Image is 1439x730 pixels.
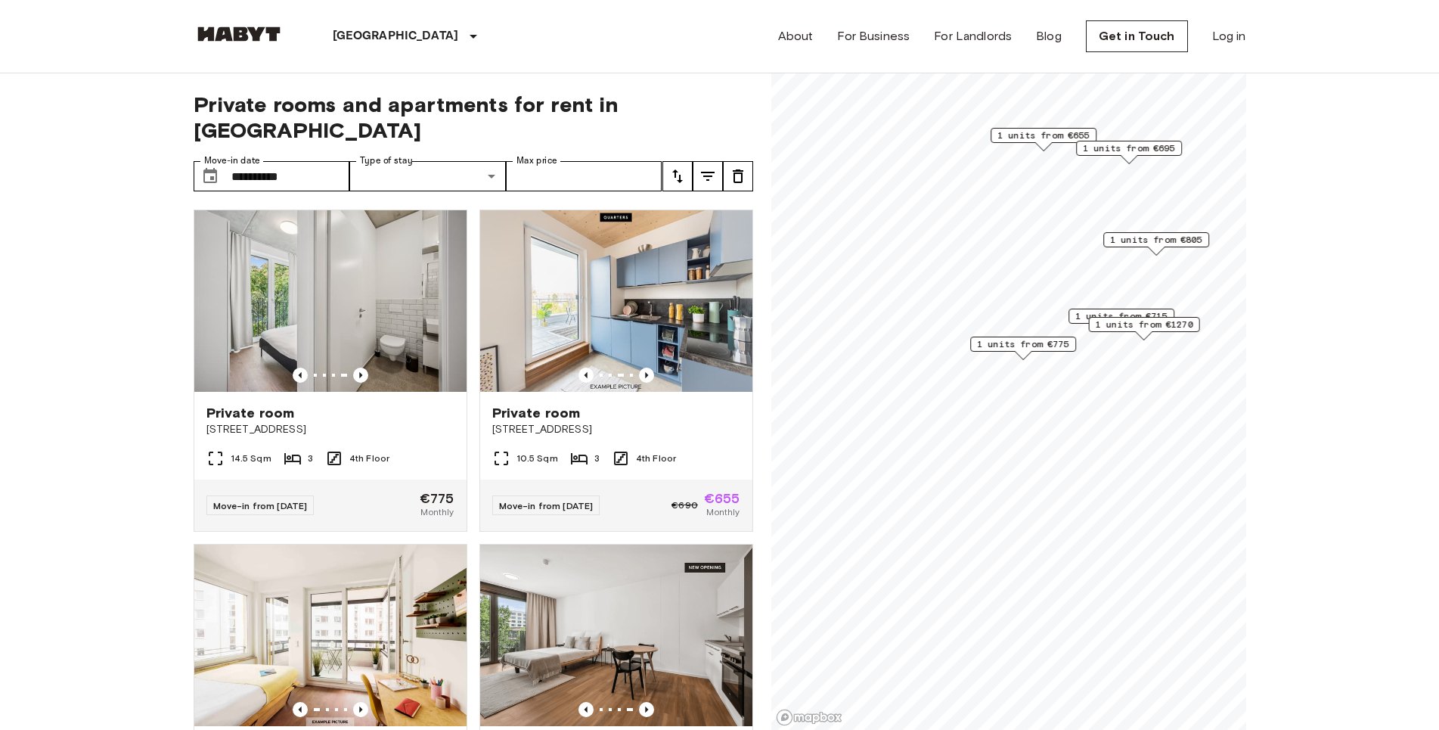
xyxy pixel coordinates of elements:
[420,492,454,505] span: €775
[231,452,271,465] span: 14.5 Sqm
[293,702,308,717] button: Previous image
[662,161,693,191] button: tune
[1083,141,1175,155] span: 1 units from €695
[353,368,368,383] button: Previous image
[1103,232,1209,256] div: Map marker
[206,404,295,422] span: Private room
[194,210,467,392] img: Marketing picture of unit DE-01-259-018-03Q
[480,545,752,726] img: Marketing picture of unit DE-01-491-304-001
[194,545,467,726] img: Marketing picture of unit DE-01-09-004-01Q
[308,452,313,465] span: 3
[194,92,753,143] span: Private rooms and apartments for rent in [GEOGRAPHIC_DATA]
[360,154,413,167] label: Type of stay
[480,210,752,392] img: Marketing picture of unit DE-01-07-009-02Q
[195,161,225,191] button: Choose date, selected date is 1 Oct 2025
[499,500,594,511] span: Move-in from [DATE]
[420,505,454,519] span: Monthly
[492,422,740,437] span: [STREET_ADDRESS]
[970,337,1076,360] div: Map marker
[776,709,842,726] a: Mapbox logo
[578,368,594,383] button: Previous image
[1095,318,1192,331] span: 1 units from €1270
[1088,317,1199,340] div: Map marker
[479,210,753,532] a: Previous imagePrevious imagePrivate room[STREET_ADDRESS]10.5 Sqm34th FloorMove-in from [DATE]€690...
[706,505,740,519] span: Monthly
[353,702,368,717] button: Previous image
[723,161,753,191] button: tune
[991,128,1096,151] div: Map marker
[934,27,1012,45] a: For Landlords
[639,368,654,383] button: Previous image
[1076,141,1182,164] div: Map marker
[977,337,1069,351] span: 1 units from €775
[671,499,698,512] span: €690
[1036,27,1062,45] a: Blog
[516,154,557,167] label: Max price
[492,404,581,422] span: Private room
[693,161,723,191] button: tune
[194,210,467,532] a: Previous imagePrevious imagePrivate room[STREET_ADDRESS]14.5 Sqm34th FloorMove-in from [DATE]€775...
[293,368,308,383] button: Previous image
[837,27,910,45] a: For Business
[333,27,459,45] p: [GEOGRAPHIC_DATA]
[778,27,814,45] a: About
[1086,20,1188,52] a: Get in Touch
[704,492,740,505] span: €655
[1212,27,1246,45] a: Log in
[636,452,676,465] span: 4th Floor
[1068,309,1174,332] div: Map marker
[578,702,594,717] button: Previous image
[204,154,260,167] label: Move-in date
[639,702,654,717] button: Previous image
[594,452,600,465] span: 3
[516,452,558,465] span: 10.5 Sqm
[349,452,389,465] span: 4th Floor
[997,129,1090,142] span: 1 units from €655
[1075,309,1168,323] span: 1 units from €715
[194,26,284,42] img: Habyt
[213,500,308,511] span: Move-in from [DATE]
[206,422,454,437] span: [STREET_ADDRESS]
[1110,233,1202,247] span: 1 units from €805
